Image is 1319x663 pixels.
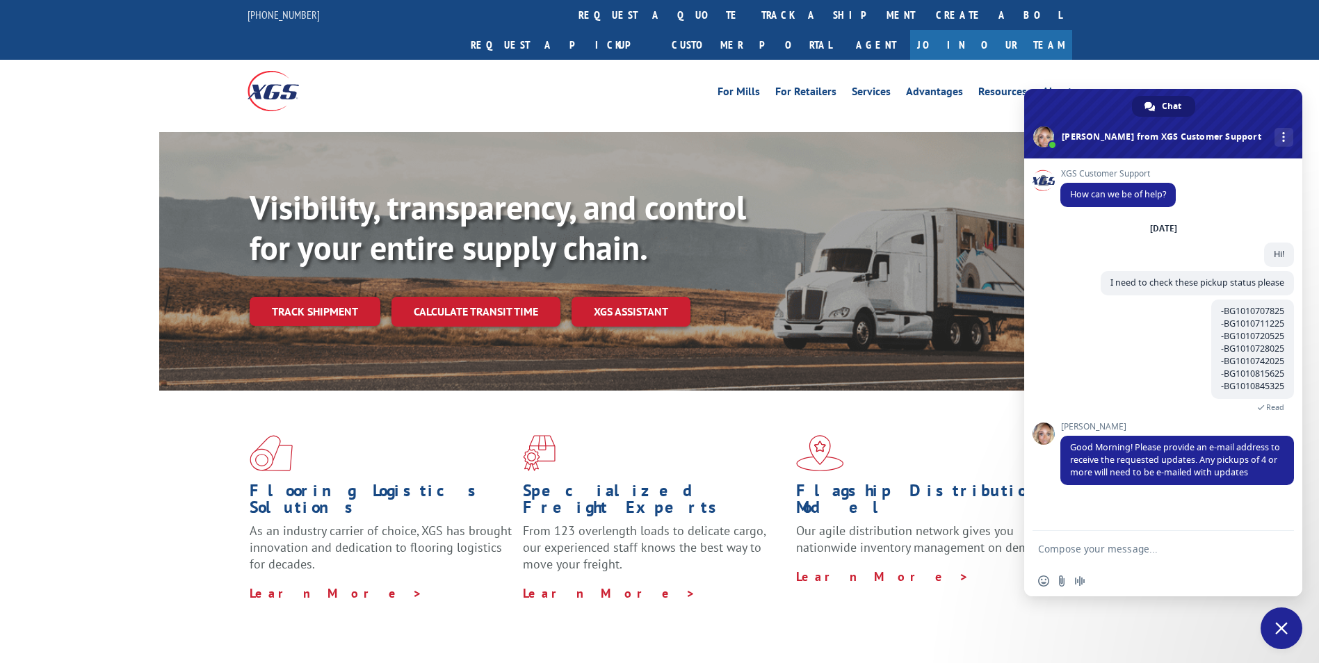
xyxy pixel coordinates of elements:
a: For Mills [718,86,760,101]
a: Join Our Team [910,30,1072,60]
h1: Specialized Freight Experts [523,482,786,523]
span: Good Morning! Please provide an e-mail address to receive the requested updates. Any pickups of 4... [1070,441,1280,478]
a: Services [852,86,891,101]
a: Learn More > [250,585,423,601]
a: About [1042,86,1072,101]
span: [PERSON_NAME] [1060,422,1294,432]
span: Read [1266,402,1284,412]
b: Visibility, transparency, and control for your entire supply chain. [250,186,746,269]
a: Advantages [906,86,963,101]
a: For Retailers [775,86,836,101]
span: XGS Customer Support [1060,169,1176,179]
div: [DATE] [1150,224,1177,233]
a: [PHONE_NUMBER] [248,8,320,22]
a: Agent [842,30,910,60]
span: I need to check these pickup status please [1110,277,1284,288]
div: Chat [1132,96,1195,117]
div: More channels [1275,128,1293,147]
img: xgs-icon-total-supply-chain-intelligence-red [250,435,293,471]
a: Calculate transit time [391,297,560,327]
h1: Flagship Distribution Model [796,482,1059,523]
a: Track shipment [250,297,380,326]
span: Insert an emoji [1038,575,1049,587]
a: Learn More > [796,568,969,584]
span: -BG1010707825 -BG1010711225 -BG1010720525 -BG1010728025 -BG1010742025 -BG1010815625 -BG1010845325 [1221,305,1284,392]
h1: Flooring Logistics Solutions [250,482,512,523]
p: From 123 overlength loads to delicate cargo, our experienced staff knows the best way to move you... [523,523,786,584]
a: Customer Portal [661,30,842,60]
a: Learn More > [523,585,696,601]
div: Close chat [1261,607,1302,649]
a: Request a pickup [460,30,661,60]
a: Resources [978,86,1027,101]
img: xgs-icon-focused-on-flooring-red [523,435,556,471]
span: As an industry carrier of choice, XGS has brought innovation and dedication to flooring logistics... [250,523,512,572]
span: Our agile distribution network gives you nationwide inventory management on demand. [796,523,1052,555]
span: Chat [1162,96,1181,117]
span: Send a file [1056,575,1067,587]
textarea: Compose your message... [1038,543,1258,555]
img: xgs-icon-flagship-distribution-model-red [796,435,844,471]
span: Audio message [1074,575,1085,587]
span: How can we be of help? [1070,188,1166,200]
span: Hi! [1274,248,1284,260]
a: XGS ASSISTANT [572,297,690,327]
